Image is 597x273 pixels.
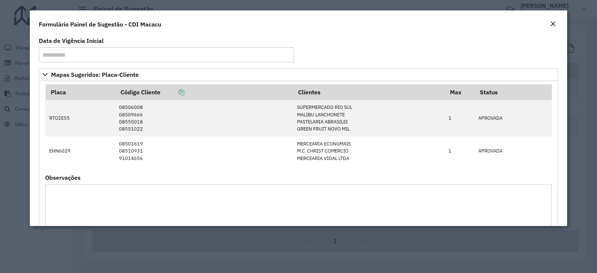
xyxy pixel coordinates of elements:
td: APROVADA [475,136,552,166]
em: Fechar [550,21,556,27]
a: Mapas Sugeridos: Placa-Cliente [39,68,558,81]
td: 08506008 08509666 08550018 08551022 [115,100,293,136]
td: EHN6029 [46,136,115,166]
th: Status [475,84,552,100]
label: Data de Vigência Inicial [39,36,104,45]
span: Mapas Sugeridos: Placa-Cliente [51,72,139,78]
td: 08501619 08510931 91014656 [115,136,293,166]
td: MERCEARIA ECONOMAIS M.C. CHRIST COMERCIO MERCEARIA VIDAL LTDA [293,136,445,166]
td: 1 [445,136,475,166]
h4: Formulário Painel de Sugestão - CDI Macacu [39,20,161,29]
label: Observações [45,173,81,182]
th: Placa [46,84,115,100]
td: APROVADA [475,100,552,136]
td: 1 [445,100,475,136]
td: SUPERMERCADO RIO SUL MALIBU LANCHONETE PASTELARIA ABRASILEI GREEN FRUIT NOVO MIL [293,100,445,136]
th: Max [445,84,475,100]
td: RTO2E55 [46,100,115,136]
a: Copiar [160,88,184,96]
th: Código Cliente [115,84,293,100]
button: Close [548,19,558,29]
th: Clientes [293,84,445,100]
